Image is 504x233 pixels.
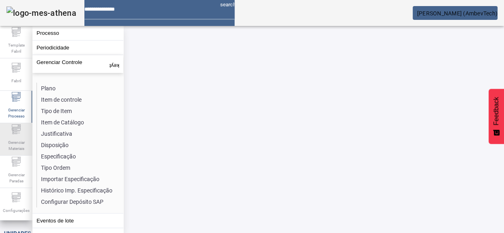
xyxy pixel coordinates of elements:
button: Periodicidade [32,41,123,55]
span: [PERSON_NAME] (AmbevTech) [417,10,498,17]
li: Disposição [37,139,123,151]
span: Template Fabril [4,40,28,57]
button: Processo [32,26,123,40]
span: Gerenciar Processo [4,105,28,122]
li: Plano [37,83,123,94]
li: Histórico Imp. Especificação [37,185,123,196]
li: Item de controle [37,94,123,105]
span: Gerenciar Paradas [4,169,28,186]
mat-icon: keyboard_arrow_up [110,59,119,69]
li: Especificação [37,151,123,162]
span: Feedback [493,97,500,125]
button: Feedback - Mostrar pesquisa [489,89,504,144]
li: Item de Catálogo [37,117,123,128]
span: Fabril [9,75,24,86]
span: Configurações [0,205,32,216]
span: Gerenciar Materiais [4,137,28,154]
button: Eventos de lote [32,214,123,228]
li: Justificativa [37,128,123,139]
li: Tipo Ordem [37,162,123,173]
img: logo-mes-athena [6,6,76,19]
button: Gerenciar Controle [32,55,123,73]
li: Importar Especificação [37,173,123,185]
li: Tipo de Item [37,105,123,117]
li: Configurar Depósito SAP [37,196,123,207]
